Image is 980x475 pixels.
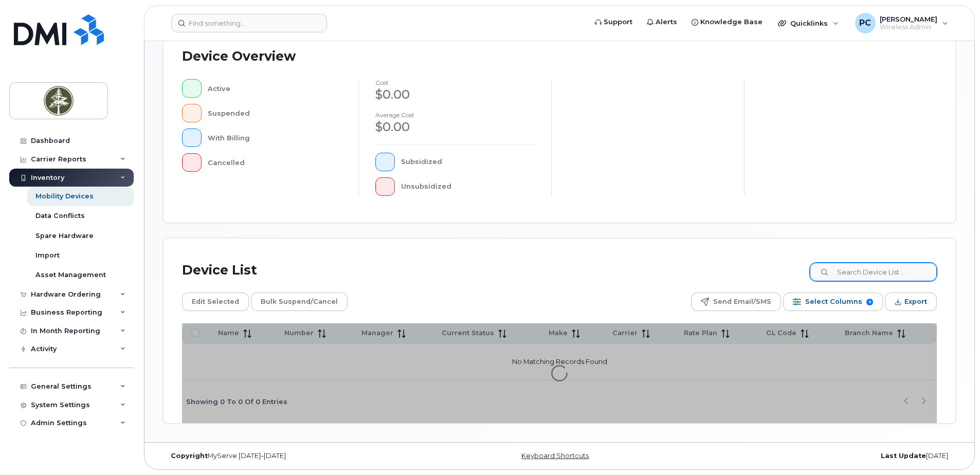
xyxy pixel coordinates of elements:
[261,294,338,309] span: Bulk Suspend/Cancel
[521,452,589,460] a: Keyboard Shortcuts
[880,23,937,31] span: Wireless Admin
[182,293,249,311] button: Edit Selected
[401,177,535,196] div: Unsubsidized
[604,17,632,27] span: Support
[171,452,208,460] strong: Copyright
[171,14,327,32] input: Find something...
[885,293,937,311] button: Export
[192,294,239,309] span: Edit Selected
[208,153,342,172] div: Cancelled
[656,17,677,27] span: Alerts
[783,293,883,311] button: Select Columns 9
[880,15,937,23] span: [PERSON_NAME]
[208,104,342,122] div: Suspended
[375,118,535,136] div: $0.00
[208,79,342,98] div: Active
[691,293,781,311] button: Send Email/SMS
[859,17,871,29] span: PC
[790,19,828,27] span: Quicklinks
[375,79,535,86] h4: cost
[163,452,427,460] div: MyServe [DATE]–[DATE]
[182,257,257,284] div: Device List
[692,452,956,460] div: [DATE]
[904,294,927,309] span: Export
[771,13,846,33] div: Quicklinks
[866,299,873,305] span: 9
[810,263,937,281] input: Search Device List ...
[588,12,640,32] a: Support
[700,17,763,27] span: Knowledge Base
[208,129,342,147] div: With Billing
[805,294,862,309] span: Select Columns
[251,293,348,311] button: Bulk Suspend/Cancel
[182,43,296,70] div: Device Overview
[375,86,535,103] div: $0.00
[848,13,955,33] div: Paulina Cantos
[713,294,771,309] span: Send Email/SMS
[881,452,926,460] strong: Last Update
[684,12,770,32] a: Knowledge Base
[375,112,535,118] h4: Average cost
[640,12,684,32] a: Alerts
[401,153,535,171] div: Subsidized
